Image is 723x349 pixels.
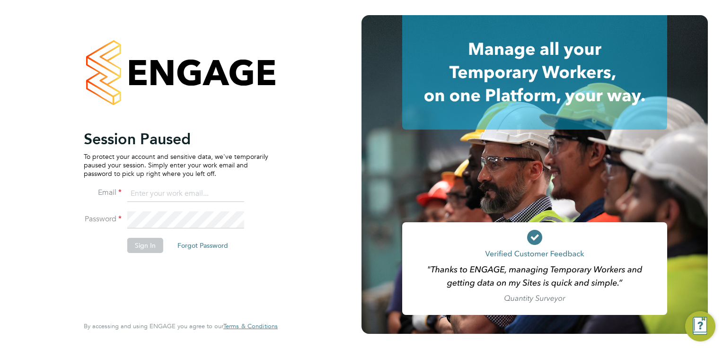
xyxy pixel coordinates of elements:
p: To protect your account and sensitive data, we've temporarily paused your session. Simply enter y... [84,152,268,178]
button: Engage Resource Center [685,311,715,341]
label: Email [84,188,122,198]
a: Terms & Conditions [223,323,278,330]
label: Password [84,214,122,224]
button: Forgot Password [170,238,236,253]
span: Terms & Conditions [223,322,278,330]
button: Sign In [127,238,163,253]
span: By accessing and using ENGAGE you agree to our [84,322,278,330]
input: Enter your work email... [127,185,244,202]
h2: Session Paused [84,130,268,148]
